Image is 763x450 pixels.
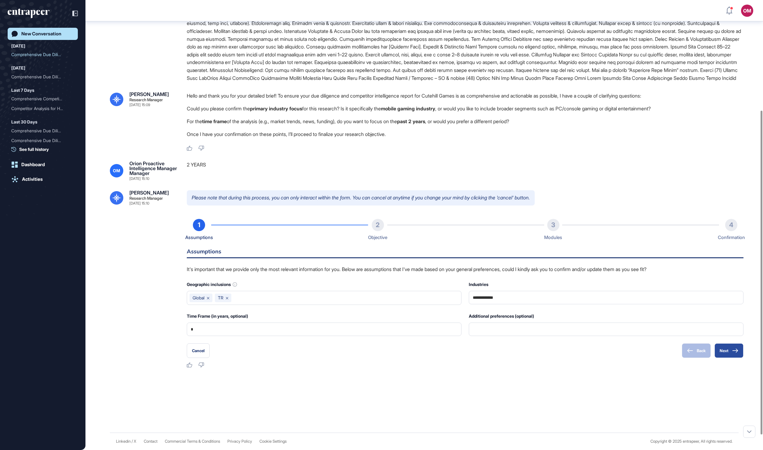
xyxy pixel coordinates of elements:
[202,118,227,124] strong: time frame
[187,312,461,320] div: Time Frame (in years, optional)
[129,196,163,200] div: Research Manager
[187,266,743,273] p: It's important that we provide only the most relevant information for you. Below are assumptions ...
[11,87,34,94] div: Last 7 Days
[11,94,69,104] div: Comprehensive Competitor ...
[129,98,163,102] div: Research Manager
[19,146,49,152] span: See full history
[547,219,559,231] div: 3
[185,234,213,241] div: Assumptions
[8,159,78,171] a: Dashboard
[129,161,177,176] div: Orion Proactive Intelligence Manager Manager
[11,50,74,59] div: Comprehensive Due Diligence and Competitor Intelligence Report for Cutehill Games
[725,219,737,231] div: 4
[259,439,287,444] a: Cookie Settings
[11,136,69,145] div: Comprehensive Due Diligen...
[193,219,205,231] div: 1
[11,126,74,136] div: Comprehensive Due Diligence and Competitor Intelligence Report for Cyberwhiz in the Cybersecurity...
[21,31,61,37] div: New Conversation
[11,136,74,145] div: Comprehensive Due Diligence Competitor Intelligence Report for Cyberwhiz in Cybersecurity
[187,92,743,100] p: Hello and thank you for your detailed brief! To ensure your due diligence and competitor intellig...
[21,162,45,167] div: Dashboard
[187,117,743,125] li: For the of the analysis (e.g., market trends, news, funding), do you want to focus on the , or wo...
[11,42,25,50] div: [DATE]
[129,190,169,195] div: [PERSON_NAME]
[187,130,743,138] p: Once I have your confirmation on these points, I’ll proceed to finalize your research objective.
[116,439,131,444] a: Linkedin
[11,104,74,113] div: Competitor Analysis for Healysense.ai and Its Global and Local Competitors
[381,105,435,112] strong: mobile gaming industry
[134,439,136,444] a: X
[8,9,49,18] div: entrapeer-logo
[650,439,732,444] div: Copyright © 2025 entrapeer, All rights reserved.
[187,343,210,358] button: Cancel
[469,312,743,320] div: Additional preferences (optional)
[11,72,69,82] div: Comprehensive Due Diligen...
[22,177,43,182] div: Activities
[165,439,220,444] a: Commercial Terms & Conditions
[129,177,149,180] div: [DATE] 15:10
[11,94,74,104] div: Comprehensive Competitor Intelligence Report for Orphex in AI-Powered Marketing Automation
[397,118,425,124] strong: past 2 years
[132,439,133,444] span: /
[11,126,69,136] div: Comprehensive Due Diligen...
[129,92,169,97] div: [PERSON_NAME]
[11,64,25,72] div: [DATE]
[129,103,150,107] div: [DATE] 15:09
[368,234,387,241] div: Objective
[8,28,78,40] a: New Conversation
[469,280,743,288] div: Industries
[372,219,384,231] div: 2
[193,295,204,300] span: Global
[11,50,69,59] div: Comprehensive Due Diligen...
[227,439,252,444] a: Privacy Policy
[8,173,78,185] a: Activities
[714,343,743,358] button: Next
[144,439,157,444] span: Contact
[187,190,535,205] p: Please note that during this process, you can only interact within the form. You can cancel at an...
[187,280,461,288] div: Geographic inclusions
[187,249,743,258] h6: Assumptions
[187,161,743,180] div: 2 YEARS
[544,234,562,241] div: Modules
[187,105,743,112] li: Could you please confirm the for this research? Is it specifically the , or would you like to inc...
[11,146,78,152] a: See full history
[11,118,37,126] div: Last 30 Days
[11,104,69,113] div: Competitor Analysis for H...
[718,234,745,241] div: Confirmation
[113,168,120,173] span: OM
[741,5,753,17] button: OM
[11,72,74,82] div: Comprehensive Due Diligence and Competitor Intelligence Report for Novocycle Tech
[250,105,302,112] strong: primary industry focus
[218,295,223,300] span: TR
[129,202,149,205] div: [DATE] 15:10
